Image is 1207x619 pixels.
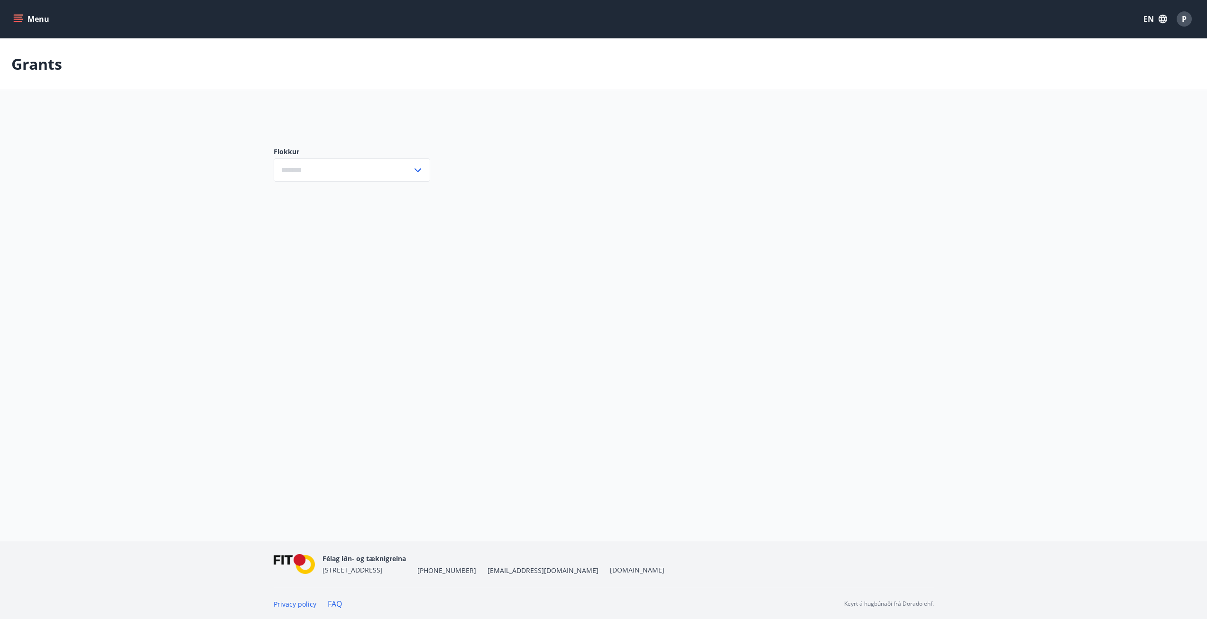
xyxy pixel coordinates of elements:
img: FPQVkF9lTnNbbaRSFyT17YYeljoOGk5m51IhT0bO.png [274,554,315,574]
span: P [1182,14,1187,24]
button: P [1173,8,1196,30]
p: Keyrt á hugbúnaði frá Dorado ehf. [844,600,934,608]
label: Flokkur [274,147,430,157]
p: Grants [11,54,62,74]
span: Félag iðn- og tæknigreina [322,554,406,563]
span: [EMAIL_ADDRESS][DOMAIN_NAME] [488,566,599,575]
a: FAQ [328,599,342,609]
span: [PHONE_NUMBER] [417,566,476,575]
span: [STREET_ADDRESS] [322,565,383,574]
a: [DOMAIN_NAME] [610,565,664,574]
button: menu [11,10,53,28]
button: EN [1140,10,1171,28]
a: Privacy policy [274,600,316,609]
